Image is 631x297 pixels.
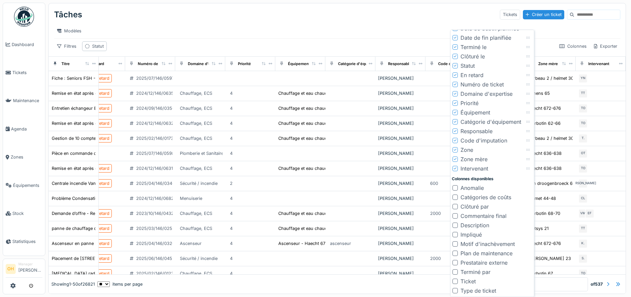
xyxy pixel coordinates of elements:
[278,210,359,217] div: Chauffage et eau chaude - Marbotin 68
[136,225,178,232] div: 2025/03/146/02542
[12,41,42,48] span: Dashboard
[585,209,594,218] div: EF
[430,255,441,262] div: 2000
[13,97,42,104] span: Maintenance
[180,240,202,247] div: Ascenseur
[11,154,42,160] span: Zones
[529,180,610,187] div: van droogenbroeck 60-62 / helmet 339
[136,75,177,81] div: 2025/07/146/05970
[578,254,588,263] div: S.
[578,194,588,203] div: CL
[180,255,218,262] div: Sécurité / incendie
[61,61,70,67] div: Titre
[529,195,556,202] div: helmet 44-48
[529,120,561,126] div: marbotin 62-66
[180,90,212,96] div: Chauffage, ECS
[460,71,484,79] div: En retard
[452,176,533,182] div: Colonnes disponibles
[180,120,212,126] div: Chauffage, ECS
[460,52,485,60] div: Clôturé le
[378,135,423,141] div: [PERSON_NAME]
[460,268,491,276] div: Terminé par
[460,184,484,192] div: Anomalie
[91,75,109,81] div: En retard
[529,90,550,96] div: eenens 65
[578,74,588,83] div: YN
[578,269,588,278] div: TO
[529,210,560,217] div: marbotin 68-70
[529,270,553,277] div: marbotin 67
[460,43,487,51] div: Terminé le
[278,165,376,172] div: Chauffage et eau chaude - Haecht 638 - SMET1
[136,150,177,157] div: 2025/07/146/05988
[378,240,423,247] div: [PERSON_NAME]
[11,126,42,132] span: Agenda
[452,136,533,145] li: Code d'imputation
[578,104,588,113] div: TO
[91,210,109,217] div: En retard
[278,225,355,232] div: Chauffage et eau chaude - Metsys 21
[529,255,571,262] div: [PERSON_NAME] 23
[460,212,507,220] div: Commentaire final
[51,281,95,287] div: Showing 1 - 50 of 26821
[578,89,588,98] div: TT
[91,90,109,96] div: En retard
[230,150,233,157] div: 4
[91,240,109,247] div: En retard
[438,61,472,67] div: Code d'imputation
[452,155,533,164] li: Zone mère
[180,210,212,217] div: Chauffage, ECS
[52,150,140,157] div: Pièce en commande chez [PERSON_NAME]
[52,120,138,126] div: Remise en état après état des lieux (EL-P3)
[378,195,423,202] div: [PERSON_NAME]
[578,179,588,188] div: [PERSON_NAME]
[136,105,178,111] div: 2024/09/146/03506
[52,75,133,81] div: Fiche : Seniors FSH - FADMA ABDALES
[52,210,185,217] div: Demande d’offre - Remise en état chaufferie - Etat des lieux 2023
[460,146,473,154] div: Zone
[52,225,127,232] div: panne de chauffage dans le batiment
[230,210,233,217] div: 4
[588,61,609,67] div: Intervenant
[529,225,549,232] div: metsys 21
[91,165,109,172] div: En retard
[378,270,423,277] div: [PERSON_NAME]
[230,105,233,111] div: 4
[180,195,202,202] div: Menuiserie
[52,90,142,96] div: Remise en état après état des lieux (ELC-P3)
[460,221,489,229] div: Description
[91,120,109,126] div: En retard
[556,41,590,51] div: Colonnes
[188,61,226,67] div: Domaine d'expertise
[278,240,328,247] div: Ascenseur - Haecht 674
[378,75,423,81] div: [PERSON_NAME]
[460,155,488,163] div: Zone mère
[230,120,233,126] div: 4
[460,118,521,126] div: Catégorie d'équipement
[529,75,576,81] div: corbeau 2 / helmet 304
[452,117,533,126] li: Catégorie d'équipement
[460,80,504,88] div: Numéro de ticket
[452,89,533,98] li: Domaine d'expertise
[378,225,423,232] div: [PERSON_NAME]
[529,240,561,247] div: haecht 672-676
[460,165,488,173] div: Intervenant
[460,90,513,98] div: Domaine d'expertise
[378,105,423,111] div: [PERSON_NAME]
[578,224,588,233] div: TT
[452,126,533,136] li: Responsable
[14,7,34,27] img: Badge_color-CXgf-gQk.svg
[460,127,493,135] div: Responsable
[12,69,42,76] span: Tickets
[378,210,423,217] div: [PERSON_NAME]
[460,136,507,144] div: Code d'imputation
[378,255,423,262] div: [PERSON_NAME]
[180,150,226,157] div: Plomberie et Sanitaires
[6,264,16,274] li: OH
[378,180,423,187] div: [PERSON_NAME]
[452,42,533,52] li: Terminé le
[52,105,118,111] div: Entretien échangeur ECS charrot
[52,165,138,172] div: Remise en état après état des lieux (EL-P3)
[54,41,79,51] div: Filtres
[238,61,251,67] div: Priorité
